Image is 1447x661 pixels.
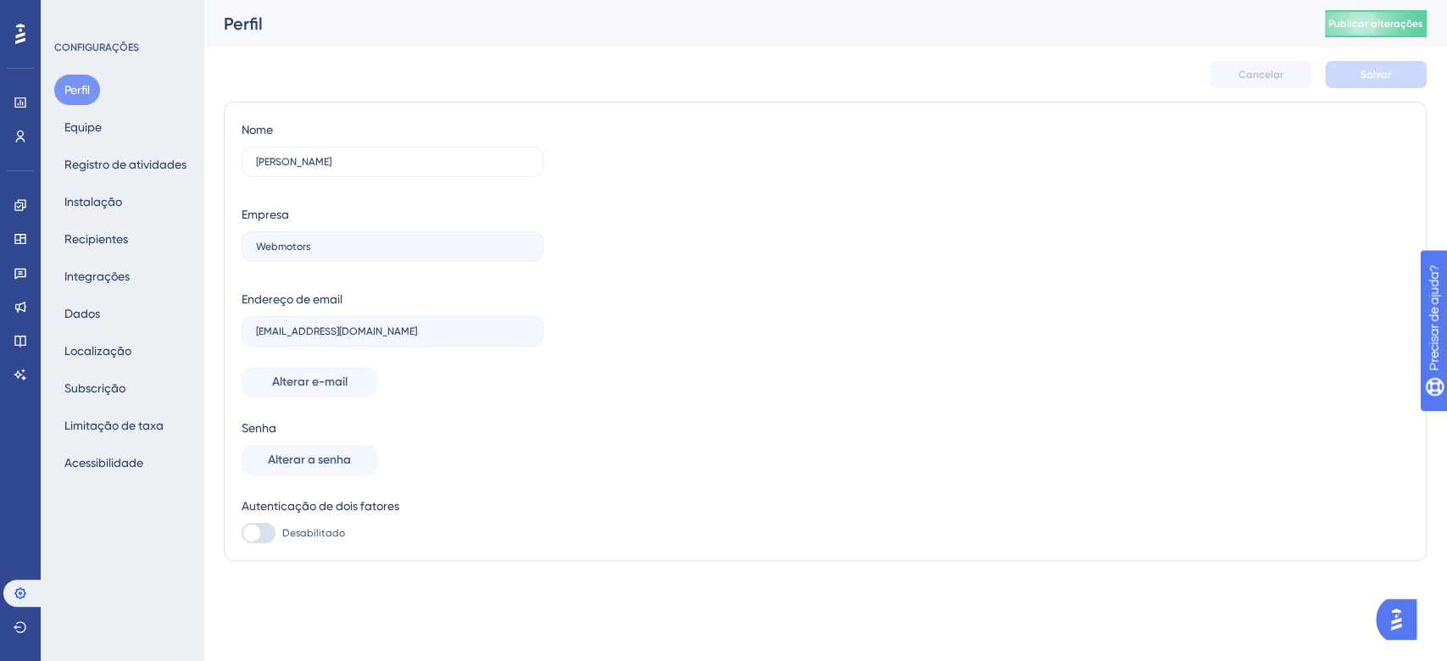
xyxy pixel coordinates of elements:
font: Instalação [64,195,122,208]
button: Alterar e-mail [242,367,377,397]
button: Instalação [54,186,132,217]
button: Salvar [1325,61,1427,88]
font: Localização [64,344,131,358]
font: Endereço de email [242,292,342,306]
font: Autenticação de dois fatores [242,499,399,513]
input: Nome Sobrenome [256,156,529,168]
font: Dados [64,307,100,320]
button: Perfil [54,75,100,105]
font: Publicar alterações [1328,18,1423,30]
font: Registro de atividades [64,158,186,171]
font: Alterar a senha [268,453,351,467]
button: Acessibilidade [54,447,153,478]
font: Nome [242,123,273,136]
button: Alterar a senha [242,445,377,475]
font: Salvar [1361,69,1391,81]
button: Publicar alterações [1325,10,1427,37]
font: Empresa [242,208,289,221]
font: Subscrição [64,381,125,395]
button: Registro de atividades [54,149,197,180]
button: Equipe [54,112,112,142]
button: Dados [54,298,110,329]
font: Limitação de taxa [64,419,164,432]
font: Precisar de ajuda? [40,8,146,20]
button: Integrações [54,261,140,292]
button: Cancelar [1210,61,1311,88]
font: Equipe [64,120,102,134]
font: Senha [242,421,276,435]
button: Subscrição [54,373,136,403]
font: Integrações [64,269,130,283]
font: Acessibilidade [64,456,143,469]
button: Limitação de taxa [54,410,174,441]
font: Desabilitado [282,527,345,539]
font: Perfil [64,83,90,97]
font: CONFIGURAÇÕES [54,42,139,53]
button: Recipientes [54,224,138,254]
font: Recipientes [64,232,128,246]
font: Cancelar [1238,69,1283,81]
iframe: Iniciador do Assistente de IA do UserGuiding [1376,594,1427,645]
button: Localização [54,336,142,366]
input: nome da empresa [256,241,529,253]
input: Endereço de email [256,325,529,337]
font: Perfil [224,14,263,34]
font: Alterar e-mail [272,375,348,389]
